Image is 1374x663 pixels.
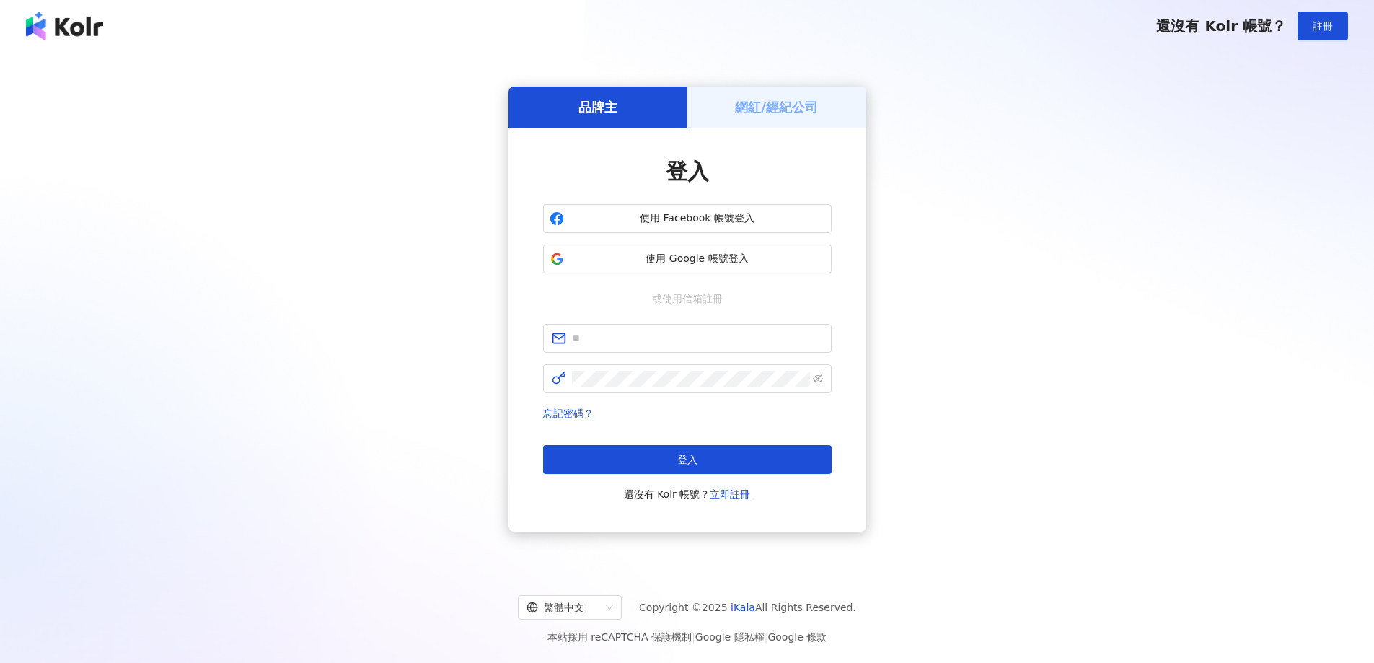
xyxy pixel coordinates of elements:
[731,602,755,613] a: iKala
[570,252,825,266] span: 使用 Google 帳號登入
[26,12,103,40] img: logo
[695,631,765,643] a: Google 隱私權
[710,488,750,500] a: 立即註冊
[735,98,818,116] h5: 網紅/經紀公司
[692,631,695,643] span: |
[666,159,709,184] span: 登入
[813,374,823,384] span: eye-invisible
[543,204,832,233] button: 使用 Facebook 帳號登入
[570,211,825,226] span: 使用 Facebook 帳號登入
[639,599,856,616] span: Copyright © 2025 All Rights Reserved.
[543,445,832,474] button: 登入
[527,596,600,619] div: 繁體中文
[1298,12,1348,40] button: 註冊
[767,631,827,643] a: Google 條款
[547,628,827,646] span: 本站採用 reCAPTCHA 保護機制
[543,245,832,273] button: 使用 Google 帳號登入
[578,98,617,116] h5: 品牌主
[765,631,768,643] span: |
[543,408,594,419] a: 忘記密碼？
[677,454,697,465] span: 登入
[642,291,733,307] span: 或使用信箱註冊
[1313,20,1333,32] span: 註冊
[624,486,751,503] span: 還沒有 Kolr 帳號？
[1156,17,1286,35] span: 還沒有 Kolr 帳號？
